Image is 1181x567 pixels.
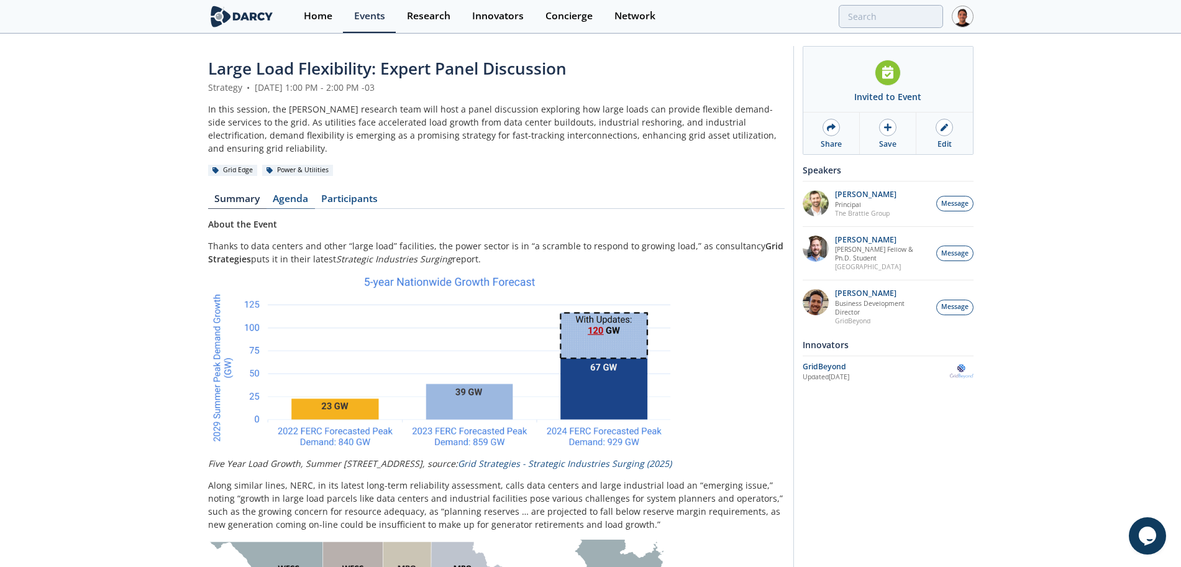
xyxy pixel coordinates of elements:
[208,479,785,531] p: Along similar lines, NERC, in its latest long-term reliability assessment, calls data centers and...
[304,11,332,21] div: Home
[208,57,567,80] span: Large Load Flexibility: Expert Panel Discussion
[208,218,277,230] strong: About the Event
[208,194,267,209] a: Summary
[835,190,896,199] p: [PERSON_NAME]
[936,196,974,211] button: Message
[821,139,842,150] div: Share
[835,299,929,316] p: Business Development Director
[803,361,974,382] a: GridBeyond Updated[DATE] GridBeyond
[208,274,673,448] img: Image
[614,11,655,21] div: Network
[952,6,974,27] img: Profile
[936,246,974,261] button: Message
[545,11,593,21] div: Concierge
[937,139,952,150] div: Edit
[336,253,452,265] em: Strategic Industries Surging
[472,11,524,21] div: Innovators
[267,194,315,209] a: Agenda
[803,190,829,216] img: 80af834d-1bc5-4ae6-b57f-fc2f1b2cb4b2
[835,316,929,325] p: GridBeyond
[803,236,829,262] img: 94f5b726-9240-448e-ab22-991e3e151a77
[941,199,969,209] span: Message
[208,165,258,176] div: Grid Edge
[803,159,974,181] div: Speakers
[941,249,969,259] span: Message
[835,245,929,262] p: [PERSON_NAME] Fellow & Ph.D. Student
[835,200,896,209] p: Principal
[354,11,385,21] div: Events
[835,289,929,298] p: [PERSON_NAME]
[1129,517,1169,555] iframe: chat widget
[803,361,951,372] div: GridBeyond
[245,81,252,93] span: •
[407,11,450,21] div: Research
[208,458,672,469] em: Five Year Load Growth, Summer [STREET_ADDRESS], source:
[458,458,672,469] a: Grid Strategies - Strategic Industries Surging (2025)
[835,262,929,271] p: [GEOGRAPHIC_DATA]
[835,236,929,244] p: [PERSON_NAME]
[208,240,783,265] strong: Grid Strategies
[208,239,785,265] p: Thanks to data centers and other “large load” facilities, the power sector is in “a scramble to r...
[803,289,829,315] img: 626720fa-8757-46f0-a154-a66cdc51b198
[315,194,385,209] a: Participants
[854,90,921,103] div: Invited to Event
[835,209,896,218] p: The Brattle Group
[839,5,943,28] input: Advanced Search
[916,113,972,154] a: Edit
[262,165,334,176] div: Power & Utilities
[803,334,974,356] div: Innovators
[208,103,785,155] div: In this session, the [PERSON_NAME] research team will host a panel discussion exploring how large...
[950,361,973,382] img: GridBeyond
[941,302,969,312] span: Message
[208,6,276,27] img: logo-wide.svg
[208,81,785,94] div: Strategy [DATE] 1:00 PM - 2:00 PM -03
[803,372,951,382] div: Updated [DATE]
[936,300,974,315] button: Message
[879,139,896,150] div: Save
